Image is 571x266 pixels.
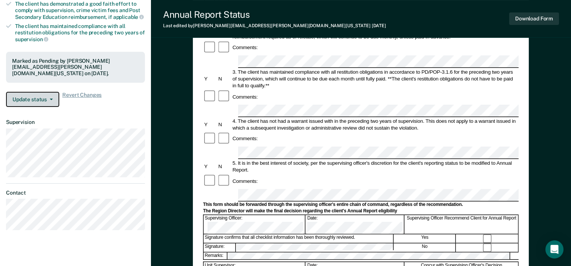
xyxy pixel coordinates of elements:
[204,243,236,252] div: Signature:
[509,12,559,25] button: Download Form
[394,235,456,243] div: Yes
[203,75,217,82] div: Y
[231,160,519,173] div: 5. It is in the best interest of society, per the supervising officer's discretion for the client...
[204,215,306,234] div: Supervising Officer:
[15,23,145,42] div: The client has maintained compliance with all restitution obligations for the preceding two years of
[231,44,259,51] div: Comments:
[217,75,231,82] div: N
[217,163,231,170] div: N
[62,92,102,107] span: Revert Changes
[163,23,386,28] div: Last edited by [PERSON_NAME][EMAIL_ADDRESS][PERSON_NAME][DOMAIN_NAME][US_STATE]
[306,215,404,234] div: Date:
[6,119,145,125] dt: Supervision
[6,92,59,107] button: Update status
[372,23,386,28] span: [DATE]
[231,118,519,131] div: 4. The client has not had a warrant issued with in the preceding two years of supervision. This d...
[394,243,456,252] div: No
[204,235,394,243] div: Signature confirms that all checklist information has been thoroughly reviewed.
[545,240,563,258] div: Open Intercom Messenger
[15,36,48,42] span: supervision
[203,208,519,214] div: The Region Director will make the final decision regarding the client's Annual Report eligibility
[405,215,519,234] div: Supervising Officer Recommend Client for Annual Report
[203,121,217,128] div: Y
[113,14,144,20] span: applicable
[6,190,145,196] dt: Contact
[204,252,228,259] div: Remarks:
[231,68,519,89] div: 3. The client has maintained compliance with all restitution obligations in accordance to PD/POP-...
[15,1,145,20] div: The client has demonstrated a good faith effort to comply with supervision, crime victim fees and...
[12,58,139,77] div: Marked as Pending by [PERSON_NAME][EMAIL_ADDRESS][PERSON_NAME][DOMAIN_NAME][US_STATE] on [DATE].
[231,135,259,142] div: Comments:
[231,178,259,184] div: Comments:
[217,121,231,128] div: N
[203,163,217,170] div: Y
[203,202,519,208] div: This form should be forwarded through the supervising officer's entire chain of command, regardle...
[231,93,259,100] div: Comments:
[163,9,386,20] div: Annual Report Status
